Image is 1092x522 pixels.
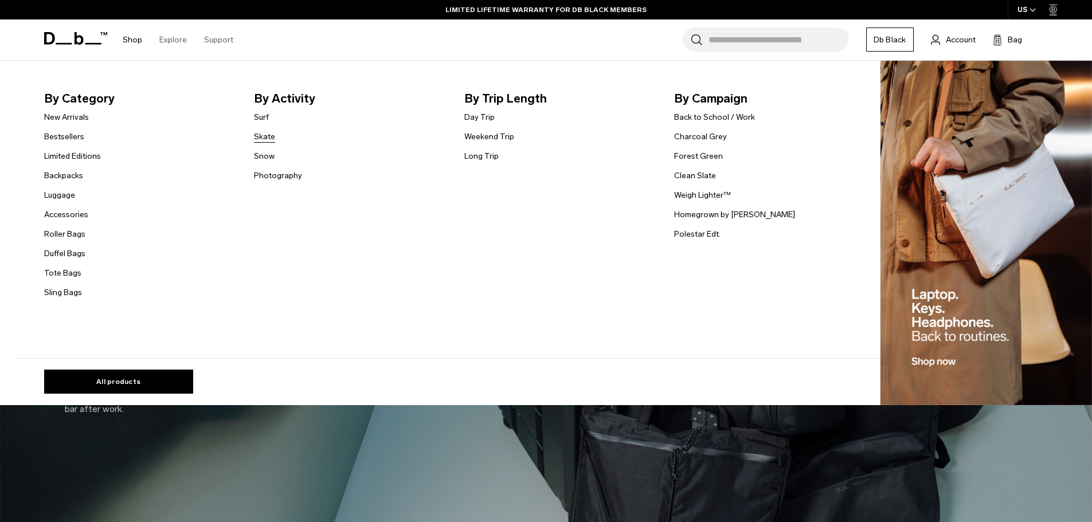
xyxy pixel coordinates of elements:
a: Day Trip [464,111,495,123]
span: By Trip Length [464,89,656,108]
a: Bestsellers [44,131,84,143]
a: Polestar Edt. [674,228,721,240]
span: By Campaign [674,89,866,108]
a: Forest Green [674,150,723,162]
a: Explore [159,19,187,60]
a: Tote Bags [44,267,81,279]
a: New Arrivals [44,111,89,123]
a: Weigh Lighter™ [674,189,731,201]
a: Roller Bags [44,228,85,240]
a: Support [204,19,233,60]
a: Homegrown by [PERSON_NAME] [674,209,795,221]
a: Snow [254,150,275,162]
a: Back to School / Work [674,111,755,123]
a: Weekend Trip [464,131,514,143]
button: Bag [993,33,1022,46]
a: Duffel Bags [44,248,85,260]
a: Shop [123,19,142,60]
a: Backpacks [44,170,83,182]
a: LIMITED LIFETIME WARRANTY FOR DB BLACK MEMBERS [445,5,647,15]
a: All products [44,370,193,394]
a: Luggage [44,189,75,201]
a: Accessories [44,209,88,221]
a: Charcoal Grey [674,131,727,143]
a: Sling Bags [44,286,82,299]
a: Limited Editions [44,150,101,162]
a: Account [931,33,976,46]
span: By Category [44,89,236,108]
a: Clean Slate [674,170,716,182]
a: Surf [254,111,269,123]
a: Db Black [866,28,914,52]
span: By Activity [254,89,446,108]
span: Bag [1008,34,1022,46]
span: Account [946,34,976,46]
a: Photography [254,170,302,182]
a: Skate [254,131,275,143]
nav: Main Navigation [114,19,242,60]
a: Long Trip [464,150,499,162]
